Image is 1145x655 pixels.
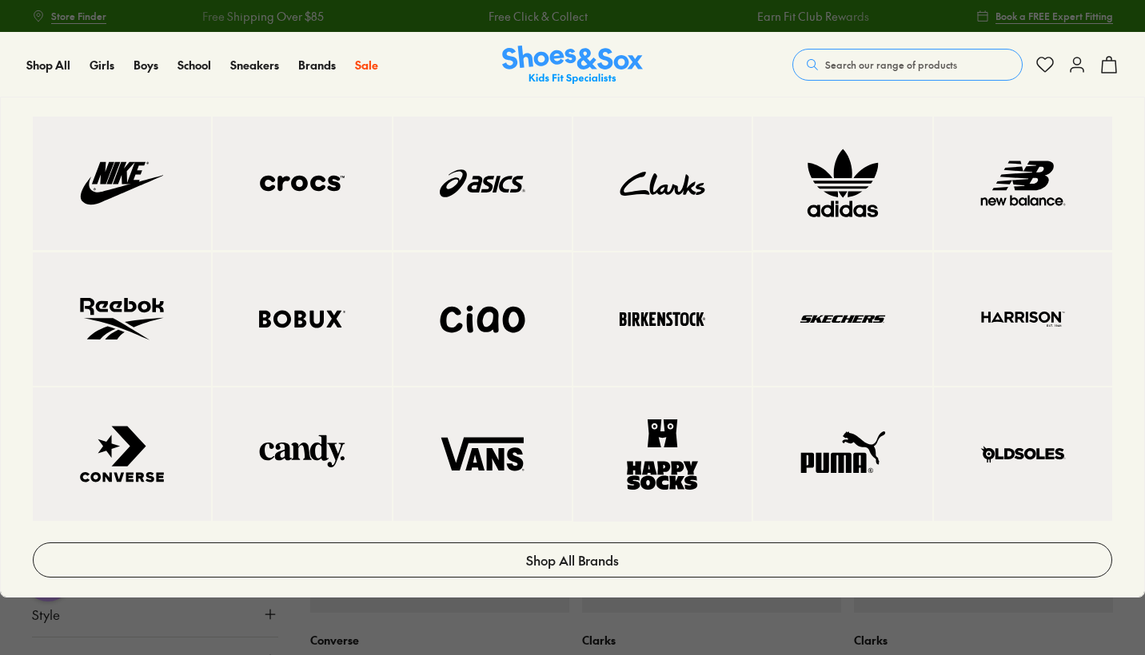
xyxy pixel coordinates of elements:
[90,57,114,73] a: Girls
[165,8,286,25] a: Free Shipping Over $85
[502,46,643,85] a: Shoes & Sox
[502,46,643,85] img: SNS_Logo_Responsive.svg
[995,9,1113,23] span: Book a FREE Expert Fitting
[134,57,158,73] a: Boys
[26,57,70,73] a: Shop All
[976,2,1113,30] a: Book a FREE Expert Fitting
[582,632,841,649] p: Clarks
[298,57,336,73] span: Brands
[90,57,114,73] span: Girls
[355,57,378,73] a: Sale
[854,632,1113,649] p: Clarks
[178,57,211,73] a: School
[298,57,336,73] a: Brands
[178,57,211,73] span: School
[134,57,158,73] span: Boys
[32,605,60,624] span: Style
[51,9,106,23] span: Store Finder
[230,57,279,73] a: Sneakers
[32,2,106,30] a: Store Finder
[230,57,279,73] span: Sneakers
[310,632,569,649] p: Converse
[792,49,1023,81] button: Search our range of products
[33,542,1112,578] a: Shop All Brands
[451,8,550,25] a: Free Click & Collect
[26,57,70,73] span: Shop All
[32,592,278,637] button: Style
[355,57,378,73] span: Sale
[526,550,619,570] span: Shop All Brands
[720,8,832,25] a: Earn Fit Club Rewards
[8,6,56,54] button: Open gorgias live chat
[825,58,957,72] span: Search our range of products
